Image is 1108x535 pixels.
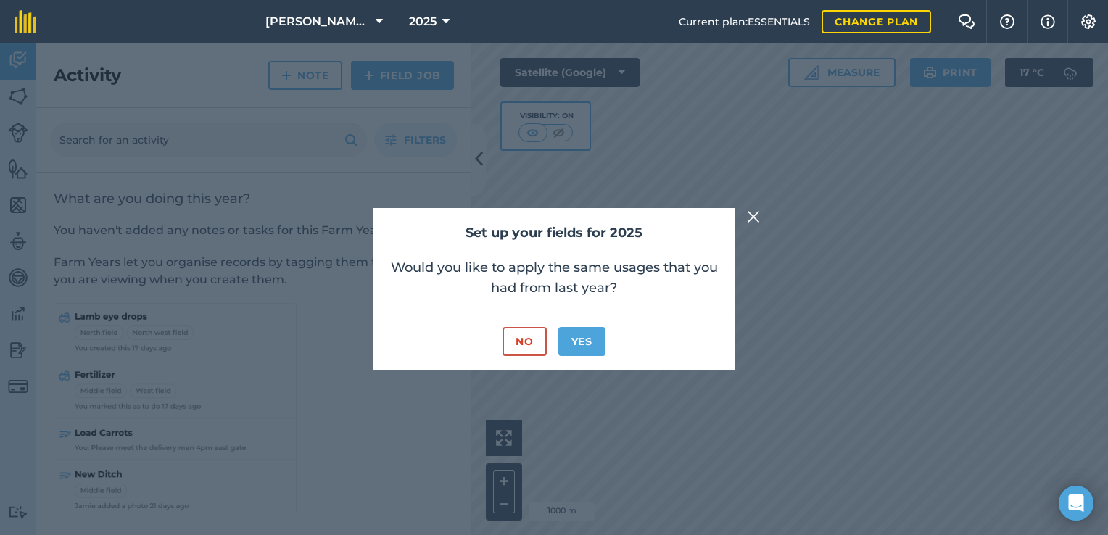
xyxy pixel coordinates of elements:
[1041,13,1055,30] img: svg+xml;base64,PHN2ZyB4bWxucz0iaHR0cDovL3d3dy53My5vcmcvMjAwMC9zdmciIHdpZHRoPSIxNyIgaGVpZ2h0PSIxNy...
[747,208,760,225] img: svg+xml;base64,PHN2ZyB4bWxucz0iaHR0cDovL3d3dy53My5vcmcvMjAwMC9zdmciIHdpZHRoPSIyMiIgaGVpZ2h0PSIzMC...
[1080,14,1097,29] img: A cog icon
[15,10,36,33] img: fieldmargin Logo
[958,14,975,29] img: Two speech bubbles overlapping with the left bubble in the forefront
[503,327,546,356] button: No
[387,223,721,244] h2: Set up your fields for 2025
[1059,486,1093,521] div: Open Intercom Messenger
[265,13,370,30] span: [PERSON_NAME] Green
[999,14,1016,29] img: A question mark icon
[387,257,721,298] p: Would you like to apply the same usages that you had from last year?
[822,10,931,33] a: Change plan
[679,14,810,30] span: Current plan : ESSENTIALS
[558,327,605,356] button: Yes
[409,13,437,30] span: 2025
